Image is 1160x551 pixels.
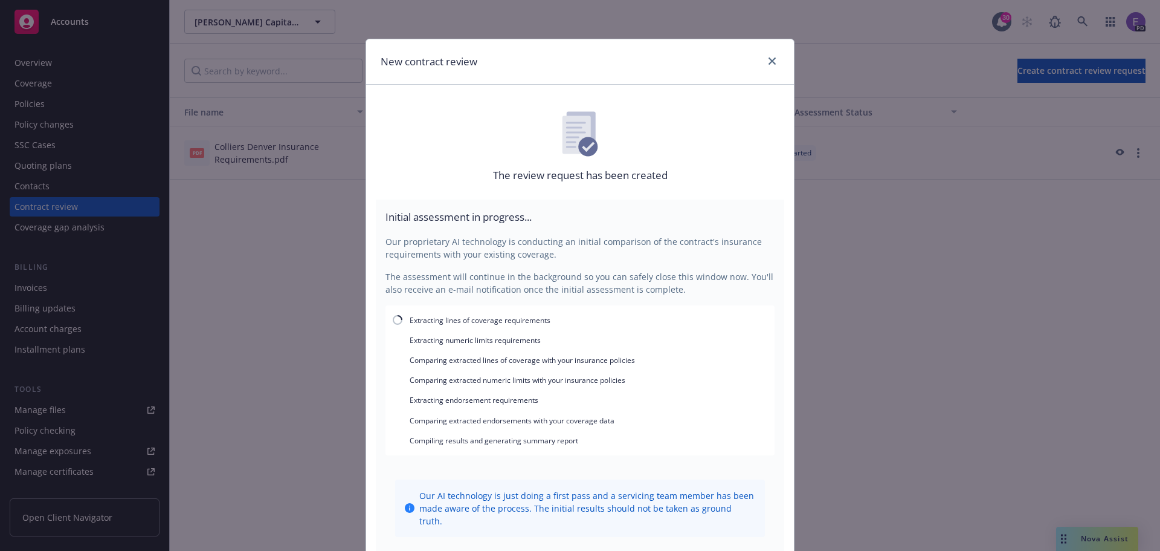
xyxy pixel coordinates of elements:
[381,54,477,70] h1: New contract review
[410,416,614,426] span: Comparing extracted endorsements with your coverage data
[385,209,775,225] p: Initial assessment in progress...
[385,235,775,261] p: Our proprietary AI technology is conducting an initial comparison of the contract's insurance req...
[410,435,578,446] span: Compiling results and generating summary report
[410,335,541,345] span: Extracting numeric limits requirements
[410,315,550,325] span: Extracting lines of coverage requirements
[410,355,635,365] span: Comparing extracted lines of coverage with your insurance policies
[493,168,668,183] p: The review request has been created
[410,395,538,405] span: Extracting endorsement requirements
[410,375,625,385] span: Comparing extracted numeric limits with your insurance policies
[765,54,779,68] a: close
[385,270,775,296] p: The assessment will continue in the background so you can safely close this window now. You'll al...
[419,489,755,527] span: Our AI technology is just doing a first pass and a servicing team member has been made aware of t...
